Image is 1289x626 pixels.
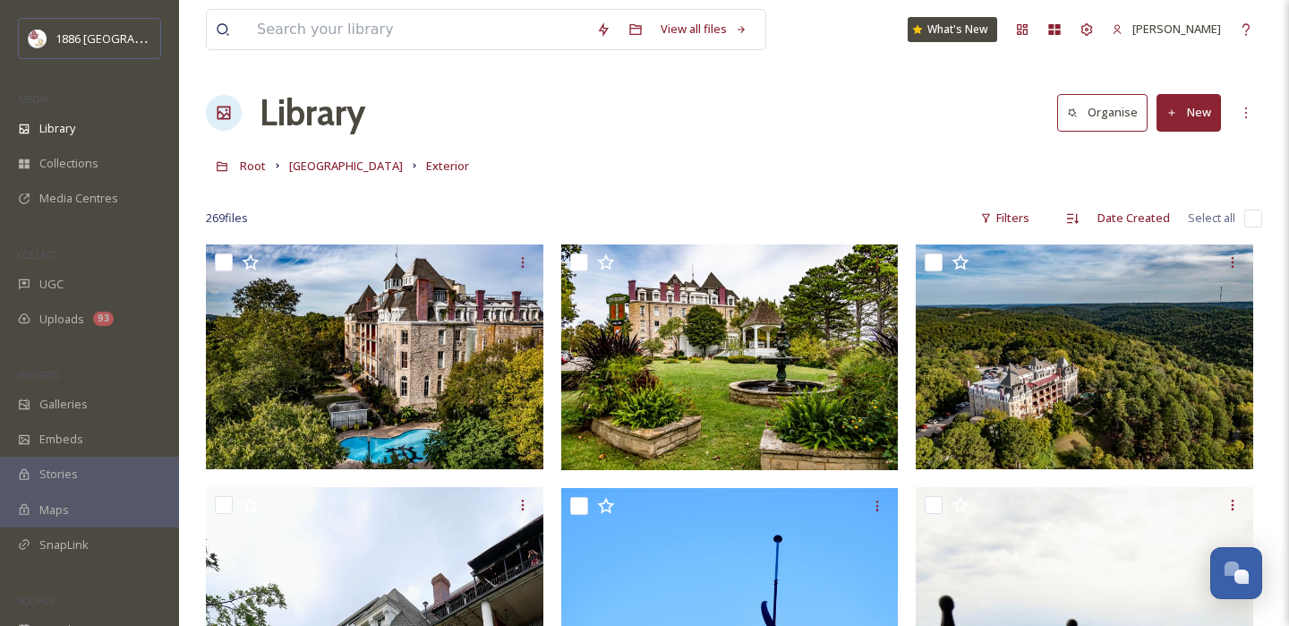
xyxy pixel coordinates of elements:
[1057,94,1157,131] a: Organise
[289,155,403,176] a: [GEOGRAPHIC_DATA]
[1057,94,1148,131] button: Organise
[39,120,75,137] span: Library
[18,248,56,262] span: COLLECT
[29,30,47,47] img: logos.png
[206,244,543,469] img: DJI_0197-edit.jpg
[39,311,84,328] span: Uploads
[561,244,899,470] img: CH Exterior-edit.jpg
[1188,210,1235,227] span: Select all
[18,92,49,106] span: MEDIA
[39,276,64,293] span: UGC
[18,368,59,382] span: WIDGETS
[1210,547,1262,599] button: Open Chat
[1088,201,1179,236] div: Date Created
[18,594,54,607] span: SOCIALS
[260,86,365,140] a: Library
[39,536,89,553] span: SnapLink
[39,190,118,207] span: Media Centres
[971,201,1038,236] div: Filters
[39,155,98,172] span: Collections
[1157,94,1221,131] button: New
[426,158,469,174] span: Exterior
[39,396,88,413] span: Galleries
[1132,21,1221,37] span: [PERSON_NAME]
[426,155,469,176] a: Exterior
[908,17,997,42] a: What's New
[652,12,756,47] a: View all files
[39,502,69,519] span: Maps
[289,158,403,174] span: [GEOGRAPHIC_DATA]
[1103,12,1230,47] a: [PERSON_NAME]
[240,155,266,176] a: Root
[206,210,248,227] span: 269 file s
[39,466,78,483] span: Stories
[93,312,114,326] div: 93
[55,30,197,47] span: 1886 [GEOGRAPHIC_DATA]
[248,10,587,49] input: Search your library
[39,431,83,448] span: Embeds
[916,244,1253,469] img: DJI_0204-edit.jpg
[240,158,266,174] span: Root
